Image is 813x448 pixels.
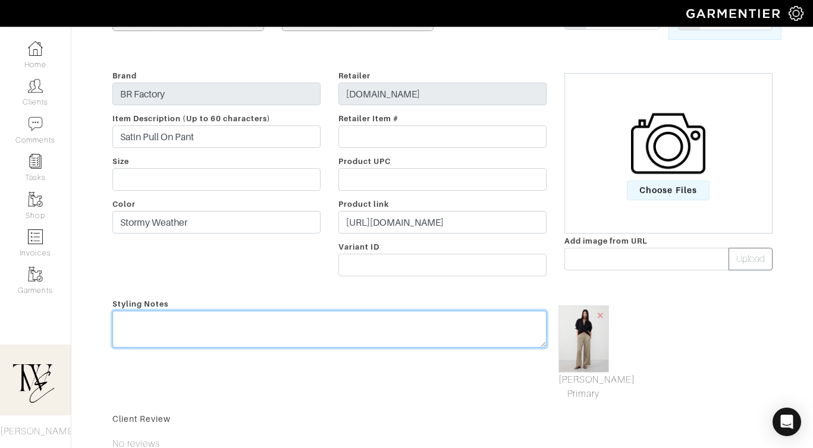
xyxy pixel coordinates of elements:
[112,200,136,209] span: Color
[28,192,43,207] img: garments-icon-b7da505a4dc4fd61783c78ac3ca0ef83fa9d6f193b1c9dc38574b1d14d53ca28.png
[596,307,605,323] span: ×
[680,3,789,24] img: garmentier-logo-header-white-b43fb05a5012e4ada735d5af1a66efaba907eab6374d6393d1fbf88cb4ef424d.png
[558,305,609,373] img: cn57985808.jpeg
[558,373,609,401] a: Mark As Primary
[28,154,43,169] img: reminder-icon-8004d30b9f0a5d33ae49ab947aed9ed385cf756f9e5892f1edd6e32f2345188e.png
[338,157,391,166] span: Product UPC
[338,200,390,209] span: Product link
[28,267,43,282] img: garments-icon-b7da505a4dc4fd61783c78ac3ca0ef83fa9d6f193b1c9dc38574b1d14d53ca28.png
[338,71,371,80] span: Retailer
[112,413,773,425] div: Client Review
[28,229,43,244] img: orders-icon-0abe47150d42831381b5fb84f609e132dff9fe21cb692f30cb5eec754e2cba89.png
[28,78,43,93] img: clients-icon-6bae9207a08558b7cb47a8932f037763ab4055f8c8b6bfacd5dc20c3e0201464.png
[112,114,271,123] span: Item Description (Up to 60 characters)
[112,295,169,313] span: Styling Notes
[112,157,129,166] span: Size
[773,408,801,436] div: Open Intercom Messenger
[28,41,43,56] img: dashboard-icon-dbcd8f5a0b271acd01030246c82b418ddd0df26cd7fceb0bd07c9910d44c42f6.png
[28,116,43,131] img: comment-icon-a0a6a9ef722e966f86d9cbdc48e553b5cf19dbc54f86b18d962a5391bc8f6eb6.png
[789,6,803,21] img: gear-icon-white-bd11855cb880d31180b6d7d6211b90ccbf57a29d726f0c71d8c61bd08dd39cc2.png
[627,181,710,200] span: Choose Files
[112,71,137,80] span: Brand
[729,248,773,270] button: Upload
[631,106,705,181] img: camera-icon-fc4d3dba96d4bd47ec8a31cd2c90eca330c9151d3c012df1ec2579f4b5ff7bac.png
[338,242,380,251] span: Variant ID
[564,236,648,245] span: Add image from URL
[338,114,399,123] span: Retailer Item #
